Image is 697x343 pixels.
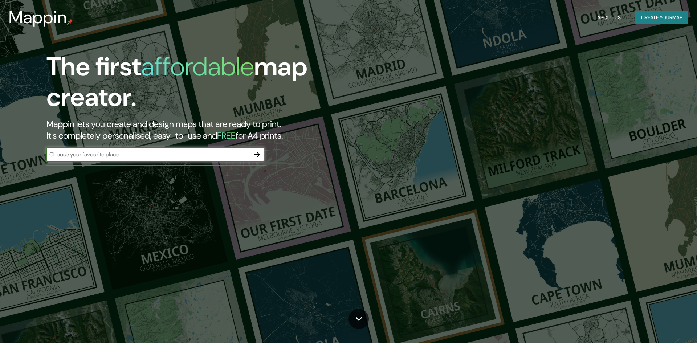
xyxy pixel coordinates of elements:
button: Create yourmap [635,11,688,24]
h3: Mappin [9,7,67,28]
h1: affordable [141,50,254,83]
button: About Us [594,11,624,24]
img: mappin-pin [67,19,73,25]
h5: FREE [217,130,236,141]
h2: Mappin lets you create and design maps that are ready to print. It's completely personalised, eas... [46,118,395,142]
h1: The first map creator. [46,52,395,118]
input: Choose your favourite place [46,150,250,159]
